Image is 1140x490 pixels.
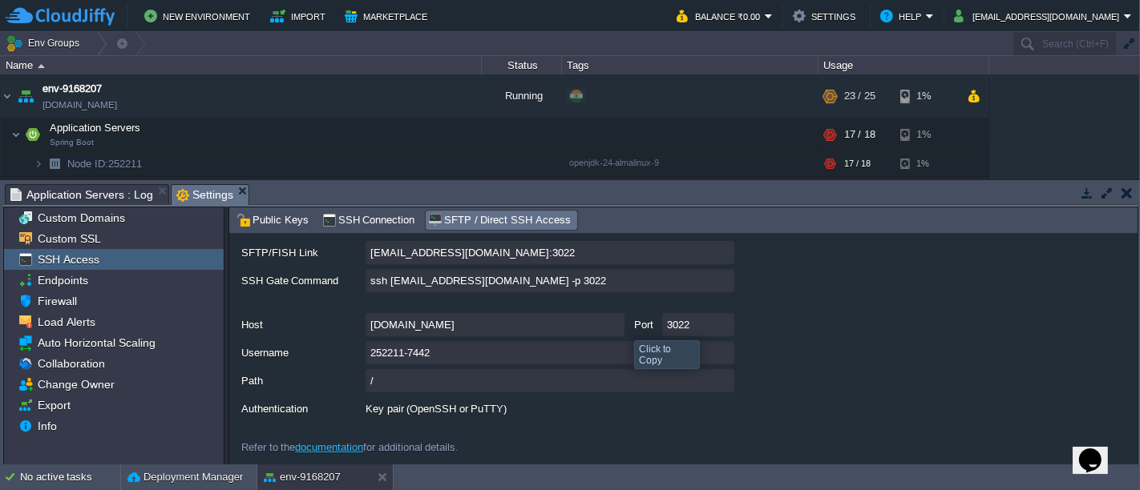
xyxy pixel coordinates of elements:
button: Deployment Manager [127,469,243,485]
label: Authentication [241,397,364,417]
span: Public Keys [236,211,309,229]
div: Key pair (OpenSSH or PuTTY) [366,397,734,420]
button: env-9168207 [264,469,341,485]
button: New Environment [144,6,255,26]
a: Export [34,398,73,412]
img: AMDAwAAAACH5BAEAAAAALAAAAAABAAEAAAICRAEAOw== [11,118,21,151]
button: Marketplace [345,6,432,26]
span: openjdk-24-almalinux-9 [569,158,659,167]
button: Settings [793,6,860,26]
div: 1% [900,74,952,118]
a: Collaboration [34,356,107,371]
label: Username [241,341,364,361]
div: 23 / 25 [844,74,875,118]
a: Change Owner [34,377,117,392]
a: Info [34,419,59,433]
img: AMDAwAAAACH5BAEAAAAALAAAAAABAAEAAAICRAEAOw== [34,151,43,176]
label: Port [629,313,659,333]
span: Spring Boot [50,138,94,147]
div: 1% [900,151,952,176]
a: documentation [295,441,363,453]
a: Auto Horizontal Scaling [34,335,158,350]
img: AMDAwAAAACH5BAEAAAAALAAAAAABAAEAAAICRAEAOw== [1,74,14,118]
img: AMDAwAAAACH5BAEAAAAALAAAAAABAAEAAAICRAEAOw== [14,74,37,118]
label: Path [241,369,364,389]
span: Application Servers : Log [10,185,153,204]
a: SSH Access [34,252,102,267]
div: No active tasks [20,464,120,490]
img: AMDAwAAAACH5BAEAAAAALAAAAAABAAEAAAICRAEAOw== [38,64,45,68]
div: Name [2,56,481,74]
img: AMDAwAAAACH5BAEAAAAALAAAAAABAAEAAAICRAEAOw== [34,177,43,202]
img: AMDAwAAAACH5BAEAAAAALAAAAAABAAEAAAICRAEAOw== [43,151,66,176]
div: Status [483,56,561,74]
div: Refer to the for additional details. [241,425,734,453]
button: Help [880,6,926,26]
a: Firewall [34,294,79,308]
div: Tags [563,56,818,74]
a: env-9168207 [42,81,102,97]
a: Node ID:252211 [66,157,144,171]
span: Application Servers [48,121,143,135]
img: CloudJiffy [6,6,115,26]
div: Click to Copy [639,343,695,366]
a: Custom SSL [34,231,103,246]
a: Custom Domains [34,211,127,225]
img: AMDAwAAAACH5BAEAAAAALAAAAAABAAEAAAICRAEAOw== [22,118,44,151]
div: Usage [819,56,988,74]
button: Import [270,6,330,26]
button: Balance ₹0.00 [677,6,765,26]
a: Application ServersSpring Boot [48,122,143,134]
img: AMDAwAAAACH5BAEAAAAALAAAAAABAAEAAAICRAEAOw== [43,177,66,202]
button: [EMAIL_ADDRESS][DOMAIN_NAME] [954,6,1124,26]
div: 17 / 18 [844,118,875,151]
iframe: chat widget [1073,426,1124,474]
span: 252211 [66,157,144,171]
label: SFTP/FISH Link [241,241,364,261]
label: SSH Gate Command [241,269,364,289]
span: SSH Connection [322,211,415,229]
button: Env Groups [6,32,85,54]
label: Host [241,313,364,333]
span: Node ID: [67,158,108,170]
span: SFTP / Direct SSH Access [428,211,570,229]
a: [DOMAIN_NAME] [42,97,117,113]
span: Settings [176,185,233,205]
a: Endpoints [34,273,91,287]
div: 17 / 18 [844,151,871,176]
div: 1% [900,118,952,151]
div: Running [482,74,562,118]
a: Load Alerts [34,315,98,329]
